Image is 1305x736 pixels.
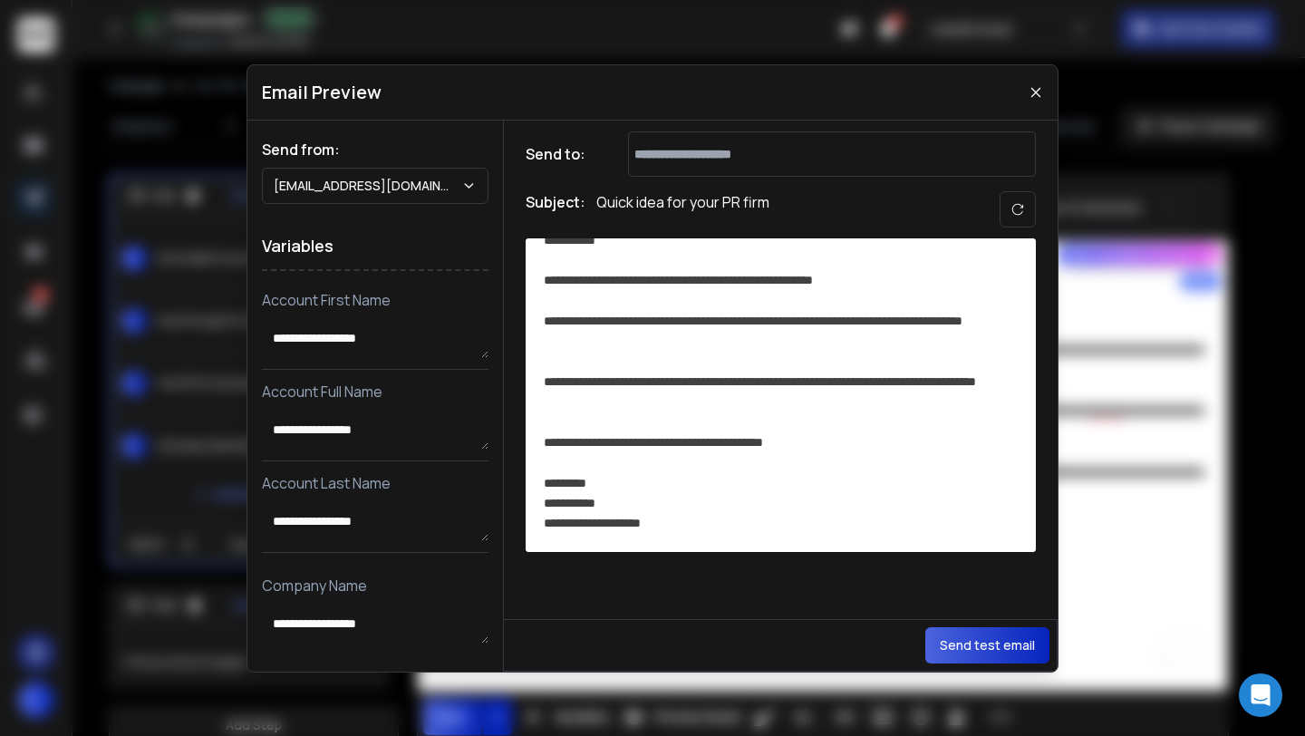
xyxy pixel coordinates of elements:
p: Company Name [262,575,488,596]
p: Account Full Name [262,381,488,402]
h1: Send from: [262,139,488,160]
div: Open Intercom Messenger [1239,673,1282,717]
p: Account First Name [262,289,488,311]
p: Quick idea for your PR firm [596,191,769,228]
p: [EMAIL_ADDRESS][DOMAIN_NAME] [274,177,461,195]
p: Account Last Name [262,472,488,494]
h1: Subject: [526,191,585,228]
h1: Variables [262,222,488,271]
h1: Email Preview [262,80,382,105]
h1: Send to: [526,143,598,165]
button: Send test email [925,627,1049,663]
